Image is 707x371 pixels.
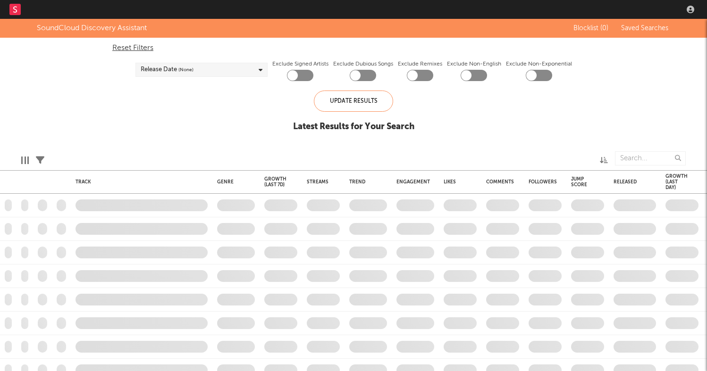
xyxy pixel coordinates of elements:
[36,147,44,174] div: Filters
[112,42,595,54] div: Reset Filters
[307,179,328,185] div: Streams
[333,58,393,70] label: Exclude Dubious Songs
[444,179,463,185] div: Likes
[217,179,241,185] div: Genre
[571,176,590,188] div: Jump Score
[506,58,572,70] label: Exclude Non-Exponential
[264,176,286,188] div: Growth (last 7d)
[614,179,642,185] div: Released
[615,151,686,165] input: Search...
[21,147,29,174] div: Edit Columns
[76,179,203,185] div: Track
[314,91,393,112] div: Update Results
[398,58,442,70] label: Exclude Remixes
[141,64,194,75] div: Release Date
[600,25,608,32] span: ( 0 )
[37,23,147,34] div: SoundCloud Discovery Assistant
[396,179,430,185] div: Engagement
[447,58,501,70] label: Exclude Non-English
[486,179,514,185] div: Comments
[621,25,670,32] span: Saved Searches
[178,64,194,75] span: (None)
[529,179,557,185] div: Followers
[573,25,608,32] span: Blocklist
[665,173,688,190] div: Growth (last day)
[293,121,414,132] div: Latest Results for Your Search
[272,58,328,70] label: Exclude Signed Artists
[618,25,670,32] button: Saved Searches
[349,179,382,185] div: Trend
